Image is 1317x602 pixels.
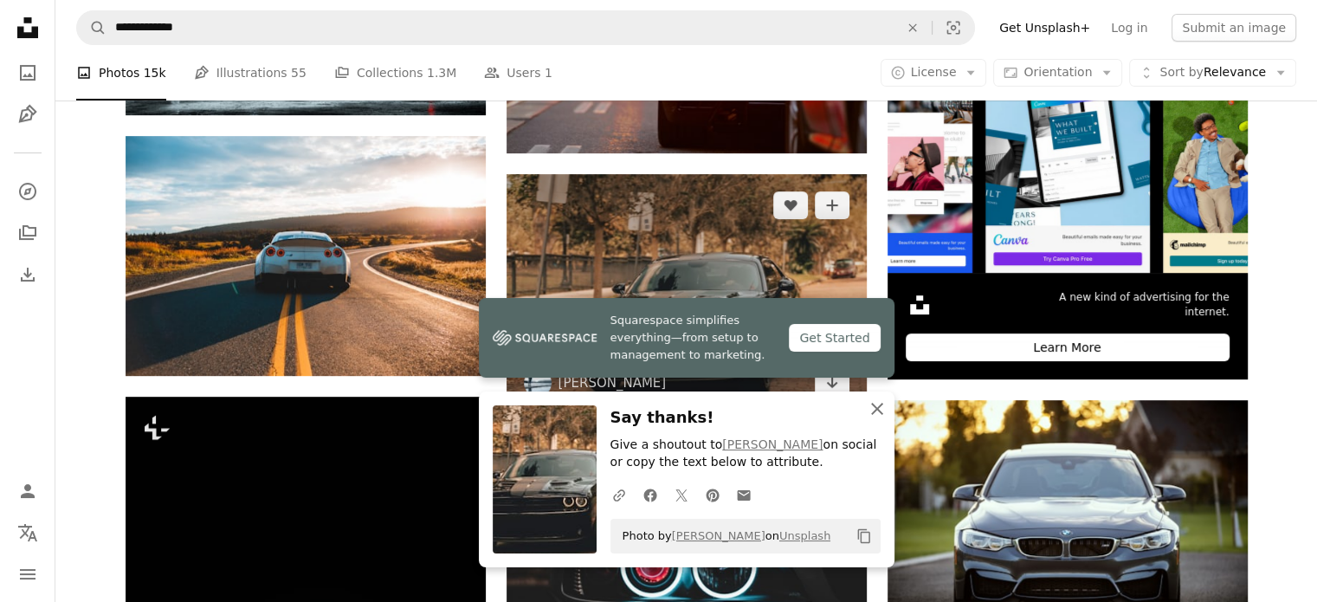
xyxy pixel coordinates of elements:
button: Menu [10,557,45,592]
a: Collections [10,216,45,250]
button: Language [10,515,45,550]
span: Orientation [1023,65,1092,79]
a: Squarespace simplifies everything—from setup to management to marketing.Get Started [479,298,894,378]
form: Find visuals sitewide [76,10,975,45]
img: silver sports coupe on asphalt road [126,136,486,376]
a: Collections 1.3M [334,45,456,100]
a: Log in / Sign up [10,474,45,508]
a: Log in [1101,14,1158,42]
h3: Say thanks! [610,405,881,430]
a: [PERSON_NAME] [672,529,765,542]
a: Illustrations [10,97,45,132]
span: Photo by on [614,522,831,550]
a: Unsplash [779,529,830,542]
button: Add to Collection [815,191,849,219]
span: Squarespace simplifies everything—from setup to management to marketing. [610,312,776,364]
a: [PERSON_NAME] [722,438,823,452]
a: Get Unsplash+ [989,14,1101,42]
a: Share on Twitter [666,477,697,512]
p: Give a shoutout to on social or copy the text below to attribute. [610,437,881,472]
a: Users 1 [484,45,552,100]
span: Sort by [1159,65,1203,79]
a: silver sports coupe on asphalt road [126,248,486,263]
button: Search Unsplash [77,11,107,44]
span: 1 [545,63,552,82]
a: Explore [10,174,45,209]
span: Relevance [1159,64,1266,81]
a: black coupe on concrete road [507,286,867,301]
button: Orientation [993,59,1122,87]
img: file-1747939142011-51e5cc87e3c9 [493,325,597,351]
img: file-1631306537910-2580a29a3cfcimage [906,291,933,319]
a: Photos [10,55,45,90]
button: Sort byRelevance [1129,59,1296,87]
div: Get Started [789,324,880,352]
button: Visual search [933,11,974,44]
button: Like [773,191,808,219]
a: Home — Unsplash [10,10,45,49]
span: 1.3M [427,63,456,82]
img: black coupe on concrete road [507,174,867,414]
span: A new kind of advertising for the internet. [1030,290,1230,320]
span: 55 [291,63,307,82]
a: Download History [10,257,45,292]
button: Copy to clipboard [849,521,879,551]
button: Clear [894,11,932,44]
button: License [881,59,987,87]
a: black BMW car surrounded by grass field [888,512,1248,528]
a: Share on Facebook [635,477,666,512]
span: License [911,65,957,79]
a: Share on Pinterest [697,477,728,512]
button: Submit an image [1172,14,1296,42]
a: Share over email [728,477,759,512]
div: Learn More [906,333,1230,361]
a: Illustrations 55 [194,45,307,100]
